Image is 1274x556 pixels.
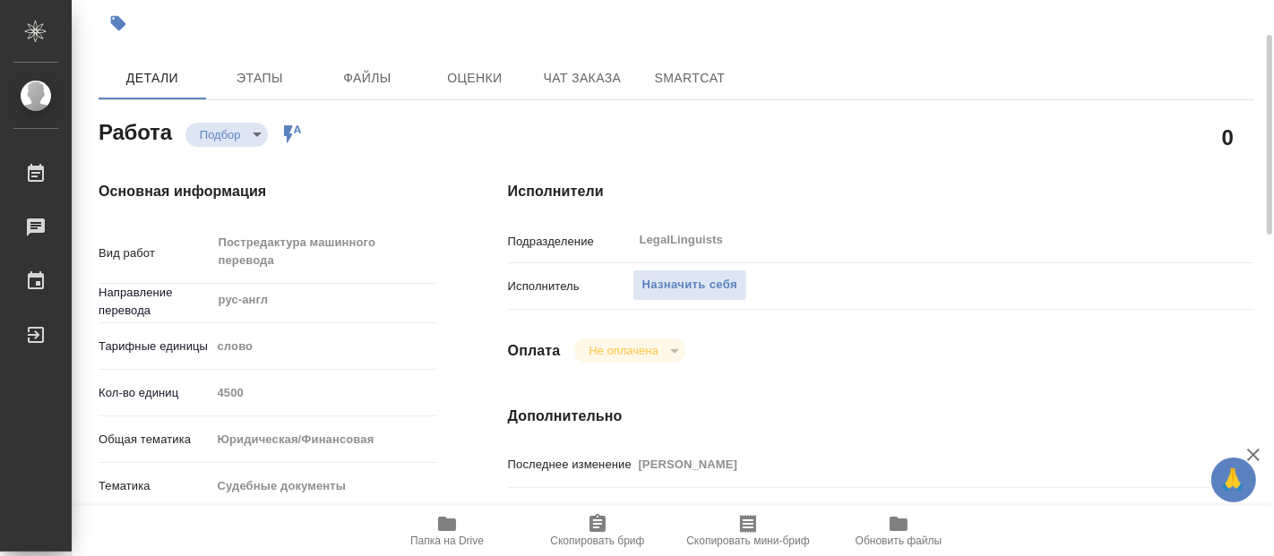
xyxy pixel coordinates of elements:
[642,275,737,295] span: Назначить себя
[99,431,211,449] p: Общая тематика
[647,67,733,90] span: SmartCat
[99,284,211,320] p: Направление перевода
[372,506,522,556] button: Папка на Drive
[508,278,633,295] p: Исполнитель
[410,535,484,547] span: Папка на Drive
[99,115,172,147] h2: Работа
[194,127,246,142] button: Подбор
[211,424,436,455] div: Юридическая/Финансовая
[217,67,303,90] span: Этапы
[508,406,1254,427] h4: Дополнительно
[508,233,633,251] p: Подразделение
[508,456,633,474] p: Последнее изменение
[99,244,211,262] p: Вид работ
[550,535,644,547] span: Скопировать бриф
[1222,122,1234,152] h2: 0
[432,67,518,90] span: Оценки
[522,506,673,556] button: Скопировать бриф
[1211,458,1256,502] button: 🙏
[99,338,211,355] p: Тарифные единицы
[508,340,561,362] h4: Оплата
[211,331,436,362] div: слово
[109,67,195,90] span: Детали
[508,181,1254,202] h4: Исполнители
[99,181,436,202] h4: Основная информация
[99,384,211,402] p: Кол-во единиц
[185,123,268,147] div: Подбор
[823,506,974,556] button: Обновить файлы
[686,535,809,547] span: Скопировать мини-бриф
[211,380,436,406] input: Пустое поле
[574,338,684,363] div: Подбор
[99,4,138,43] button: Добавить тэг
[324,67,410,90] span: Файлы
[633,451,1192,477] input: Пустое поле
[539,67,625,90] span: Чат заказа
[856,535,943,547] span: Обновить файлы
[583,343,663,358] button: Не оплачена
[1218,461,1249,499] span: 🙏
[673,506,823,556] button: Скопировать мини-бриф
[633,269,747,301] button: Назначить себя
[211,471,436,501] div: Судебные документы
[99,477,211,495] p: Тематика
